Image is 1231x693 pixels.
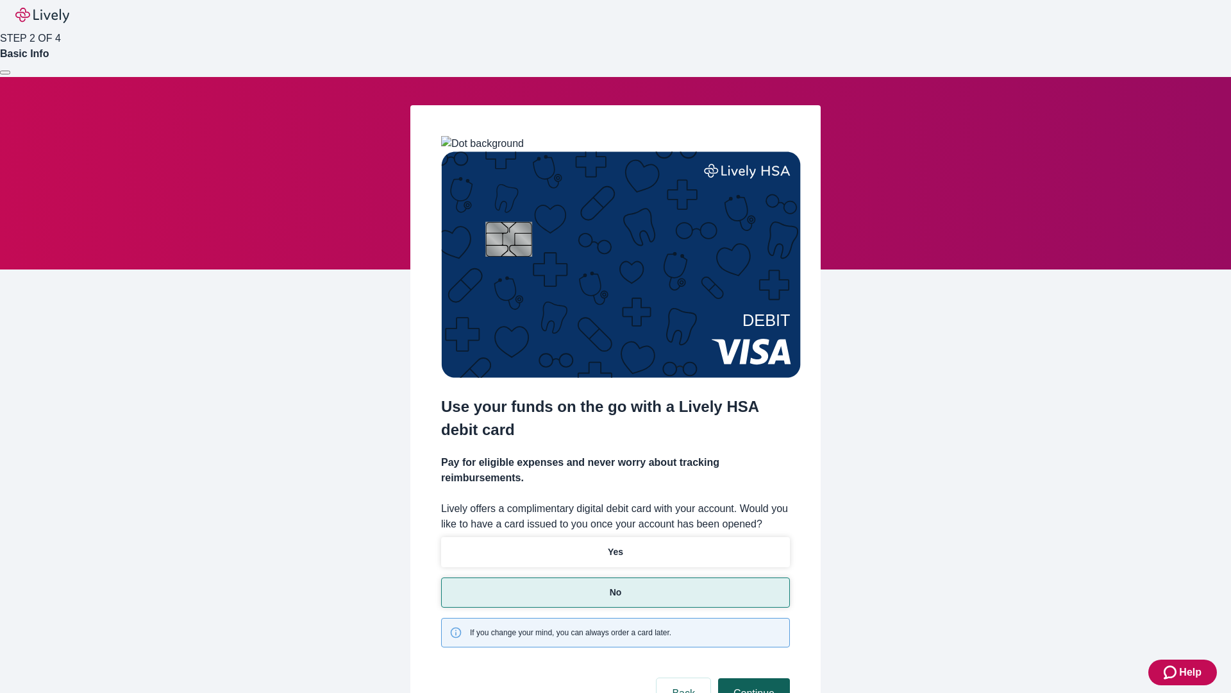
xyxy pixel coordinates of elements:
img: Lively [15,8,69,23]
span: If you change your mind, you can always order a card later. [470,627,671,638]
h4: Pay for eligible expenses and never worry about tracking reimbursements. [441,455,790,486]
svg: Zendesk support icon [1164,665,1179,680]
span: Help [1179,665,1202,680]
button: No [441,577,790,608]
button: Zendesk support iconHelp [1148,660,1217,685]
p: Yes [608,545,623,559]
h2: Use your funds on the go with a Lively HSA debit card [441,395,790,441]
button: Yes [441,537,790,567]
img: Dot background [441,136,524,151]
label: Lively offers a complimentary digital debit card with your account. Would you like to have a card... [441,501,790,532]
p: No [610,586,622,599]
img: Debit card [441,151,801,378]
